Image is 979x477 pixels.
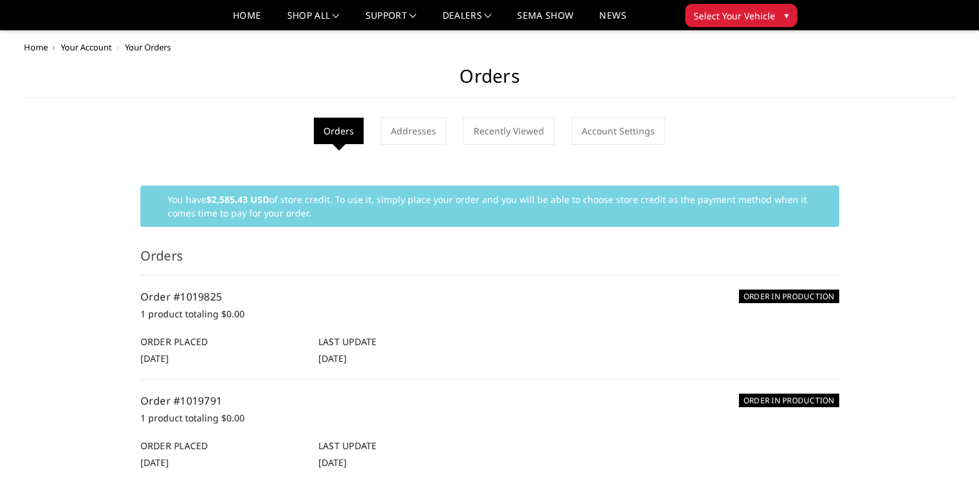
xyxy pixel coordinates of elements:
li: Orders [314,118,364,144]
h6: Last Update [318,439,483,452]
a: Account Settings [571,117,665,145]
a: News [599,11,626,30]
a: Dealers [443,11,492,30]
a: Order #1019825 [140,290,223,304]
span: [DATE] [140,352,169,365]
a: SEMA Show [517,11,573,30]
span: Select Your Vehicle [694,9,775,23]
span: ▾ [784,8,789,22]
button: Select Your Vehicle [685,4,797,27]
h6: Order Placed [140,335,305,348]
p: 1 product totaling $0.00 [140,306,839,322]
p: 1 product totaling $0.00 [140,410,839,426]
a: shop all [287,11,340,30]
a: Recently Viewed [463,117,555,145]
a: Addresses [380,117,446,145]
span: [DATE] [140,456,169,469]
span: Your Orders [125,41,171,53]
h6: Order Placed [140,439,305,452]
div: You have of store credit. To use it, simply place your order and you will be able to choose store... [140,185,839,227]
strong: $2,585.43 USD [206,193,269,206]
span: [DATE] [318,352,347,365]
h6: Last Update [318,335,483,348]
h6: ORDER IN PRODUCTION [739,394,839,407]
a: Order #1019791 [140,394,223,408]
h1: Orders [24,65,956,98]
span: [DATE] [318,456,347,469]
a: Home [24,41,48,53]
h6: ORDER IN PRODUCTION [739,290,839,303]
h3: Orders [140,246,839,275]
a: Your Account [61,41,112,53]
a: Support [366,11,417,30]
a: Home [233,11,261,30]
